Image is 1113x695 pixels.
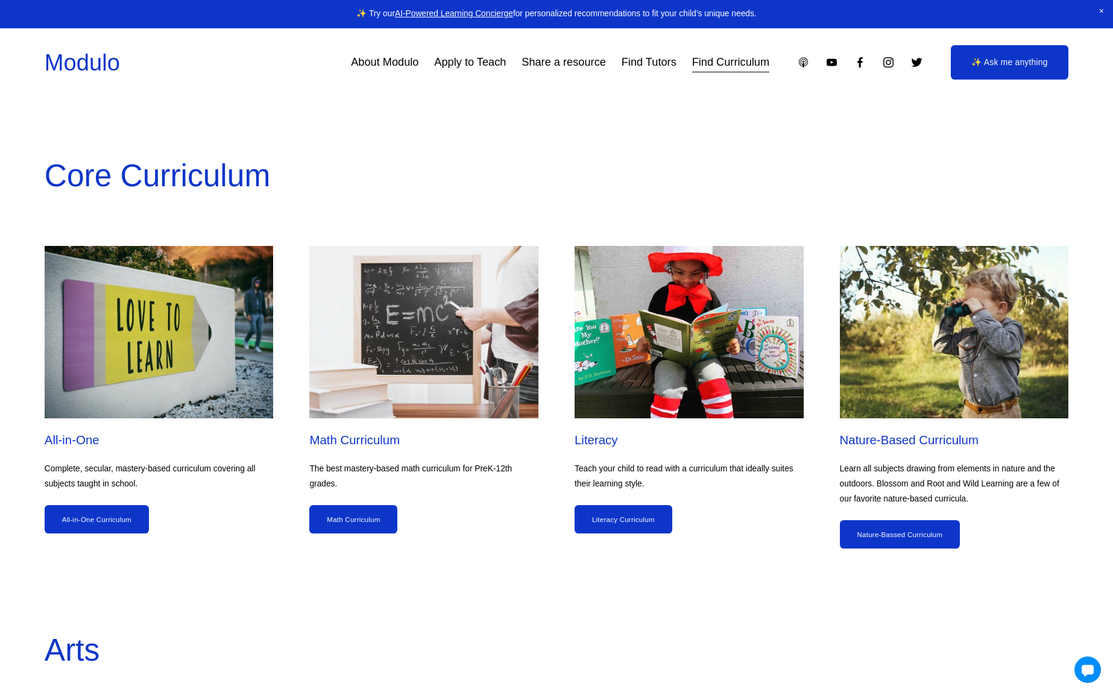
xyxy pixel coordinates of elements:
[351,51,418,73] a: About Modulo
[45,148,1068,204] p: Core Curriculum
[45,432,274,448] h2: All-in-One
[840,432,1069,448] h2: Nature-Based Curriculum
[45,622,1068,678] p: Arts
[395,9,513,18] a: AI-Powered Learning Concierge
[825,56,838,69] a: YouTube
[840,462,1069,506] p: Learn all subjects drawing from elements in nature and the outdoors. Blossom and Root and Wild Le...
[910,56,923,69] a: Twitter
[522,51,606,73] a: Share a resource
[309,462,538,492] p: The best mastery-based math curriculum for PreK-12th grades.
[45,246,274,418] img: All-in-One Curriculum
[951,45,1068,80] a: ✨ Ask me anything
[45,505,149,533] a: All-in-One Curriculum
[575,462,804,492] p: Teach your child to read with a curriculum that ideally suites their learning style.
[434,51,506,73] a: Apply to Teach
[45,462,274,492] p: Complete, secular, mastery-based curriculum covering all subjects taught in school.
[309,505,397,533] a: Math Curriculum
[854,56,866,69] a: Facebook
[692,51,769,73] a: Find Curriculum
[309,432,538,448] h2: Math Curriculum
[45,49,120,75] a: Modulo
[575,432,804,448] h2: Literacy
[840,520,960,549] a: Nature-Bassed Curriculum
[575,505,672,533] a: Literacy Curriculum
[882,56,895,69] a: Instagram
[797,56,810,69] a: Apple Podcasts
[622,51,676,73] a: Find Tutors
